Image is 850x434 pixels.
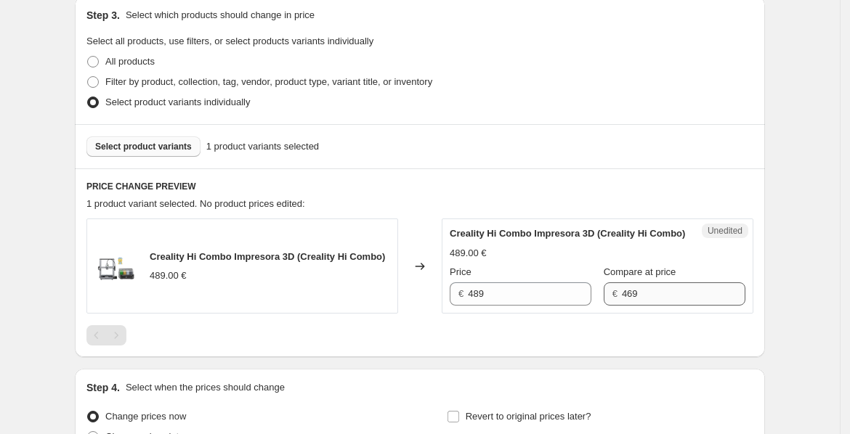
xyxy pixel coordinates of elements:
[126,380,285,395] p: Select when the prices should change
[105,56,155,67] span: All products
[86,325,126,345] nav: Pagination
[126,8,315,22] p: Select which products should change in price
[86,198,305,209] span: 1 product variant selected. No product prices edited:
[86,136,201,157] button: Select product variants
[86,380,120,395] h2: Step 4.
[708,225,742,237] span: Unedited
[612,288,618,299] span: €
[150,269,187,283] div: 489.00 €
[604,266,676,277] span: Compare at price
[450,228,685,239] span: Creality Hi Combo Impresora 3D (Creality Hi Combo)
[466,411,591,422] span: Revert to original prices later?
[105,97,250,107] span: Select product variants individually
[86,36,373,46] span: Select all products, use filters, or select products variants individually
[450,266,471,277] span: Price
[86,181,753,192] h6: PRICE CHANGE PREVIEW
[105,76,432,87] span: Filter by product, collection, tag, vendor, product type, variant title, or inventory
[206,139,319,154] span: 1 product variants selected
[450,246,487,261] div: 489.00 €
[94,245,138,288] img: PNG_80x.png
[105,411,186,422] span: Change prices now
[150,251,385,262] span: Creality Hi Combo Impresora 3D (Creality Hi Combo)
[86,8,120,22] h2: Step 3.
[458,288,464,299] span: €
[95,141,192,152] span: Select product variants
